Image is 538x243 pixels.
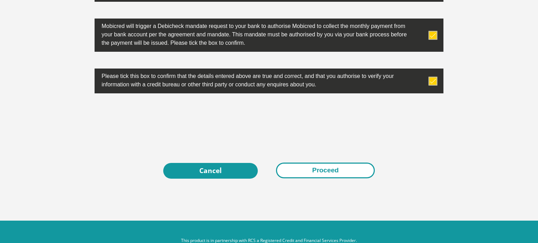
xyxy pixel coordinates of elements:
a: Cancel [163,163,258,179]
iframe: reCAPTCHA [216,110,322,137]
button: Proceed [276,163,375,178]
label: Mobicred will trigger a Debicheck mandate request to your bank to authorise Mobicred to collect t... [95,19,408,49]
label: Please tick this box to confirm that the details entered above are true and correct, and that you... [95,69,408,91]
